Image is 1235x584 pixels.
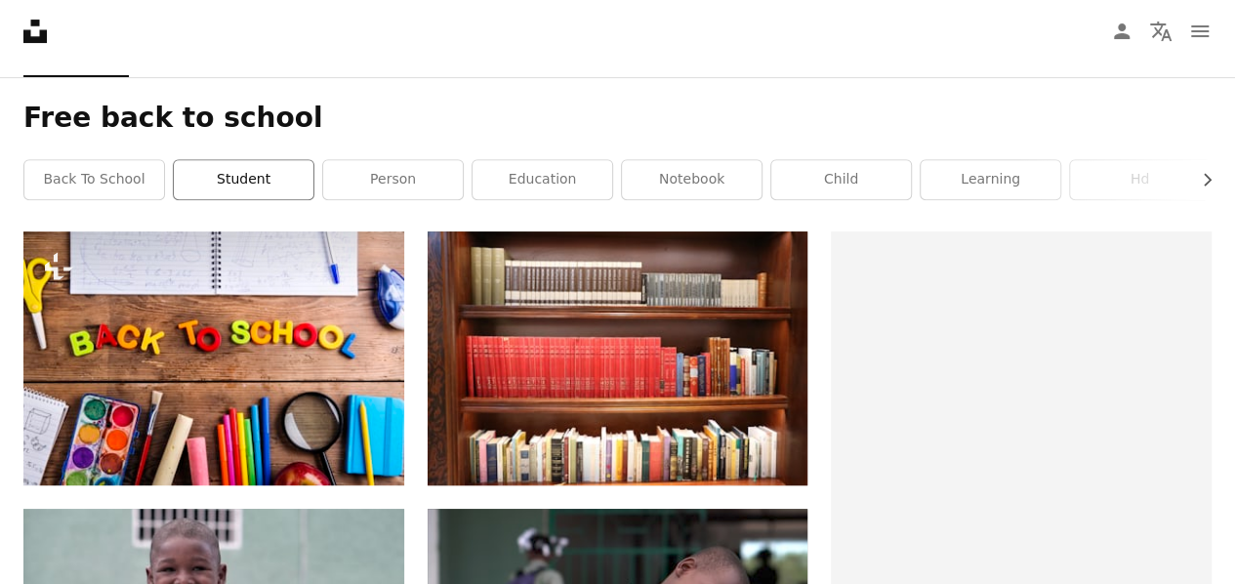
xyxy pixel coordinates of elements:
a: a book shelf filled with lots of books [428,350,808,367]
button: scroll list to the right [1189,160,1212,199]
button: Language [1141,12,1180,51]
a: Desk with stationary. Studio shot on wooden background. [23,350,404,367]
h1: Free back to school [23,101,1212,136]
img: Desk with stationary. Studio shot on wooden background. [23,231,404,485]
a: student [174,160,313,199]
a: education [473,160,612,199]
img: a book shelf filled with lots of books [428,231,808,485]
a: Home — Unsplash [23,20,47,43]
a: Log in / Sign up [1102,12,1141,51]
a: hd [1070,160,1210,199]
a: back to school [24,160,164,199]
button: Menu [1180,12,1219,51]
a: notebook [622,160,762,199]
a: person [323,160,463,199]
a: learning [921,160,1060,199]
a: child [771,160,911,199]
